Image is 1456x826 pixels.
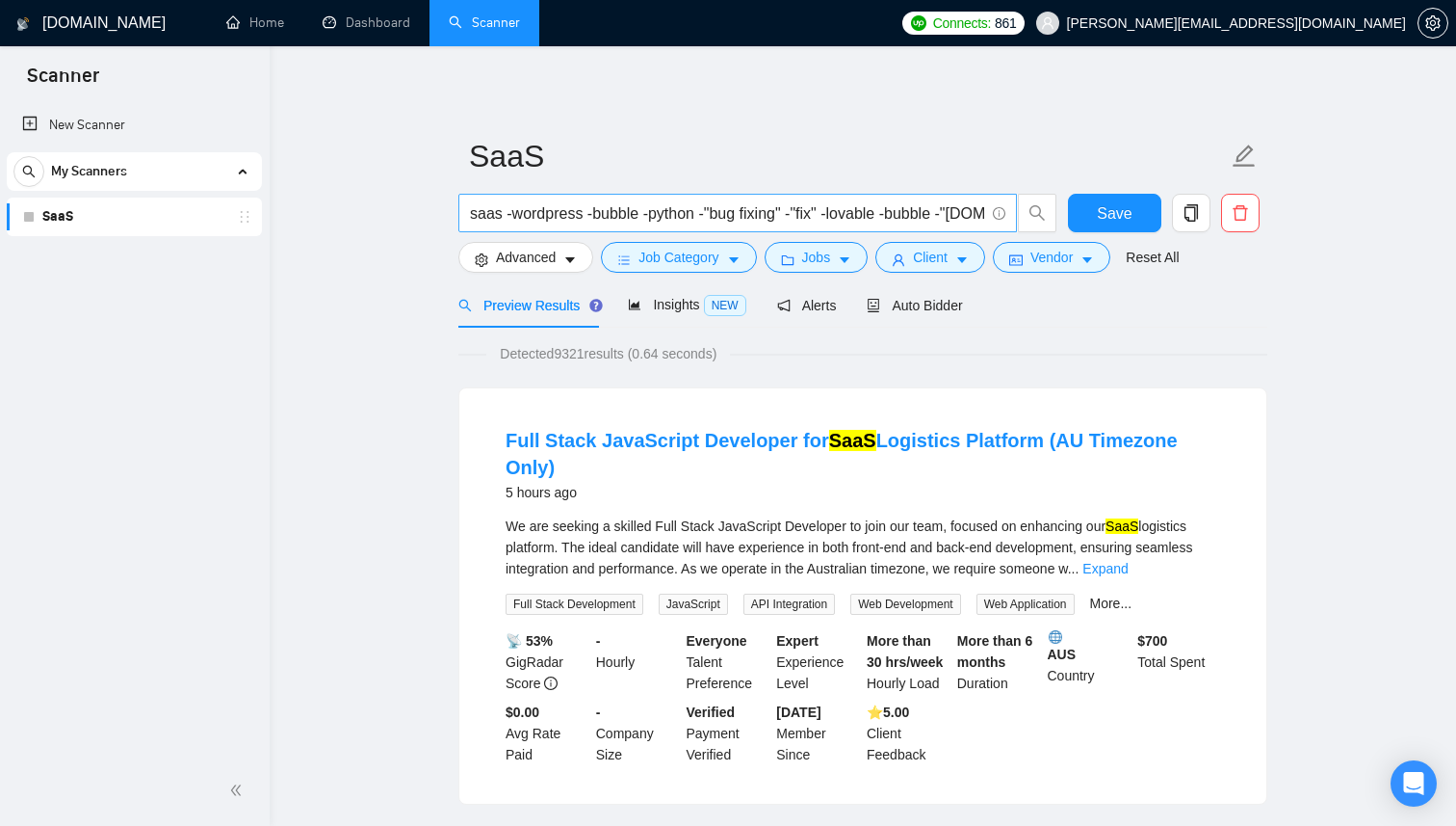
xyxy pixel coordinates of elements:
[829,430,876,451] mark: SaaS
[863,630,953,694] div: Hourly Load
[601,242,756,273] button: barsJob Categorycaret-down
[659,594,728,615] span: JavaScript
[458,299,472,312] span: search
[953,630,1044,694] div: Duration
[323,14,410,31] a: dashboardDashboard
[1080,253,1094,267] span: caret-down
[867,633,943,670] b: More than 30 hrs/week
[850,594,961,615] span: Web Development
[955,253,969,267] span: caret-down
[683,630,773,694] div: Talent Preference
[802,247,831,268] span: Jobs
[12,62,115,102] span: Scanner
[1082,561,1128,576] a: Expand
[449,14,520,31] a: searchScanner
[1391,760,1437,807] div: Open Intercom Messenger
[1048,630,1131,662] b: AUS
[993,207,1005,220] span: info-circle
[704,295,746,316] span: NEW
[502,630,592,694] div: GigRadar Score
[592,702,683,765] div: Company Size
[563,253,577,267] span: caret-down
[772,702,863,765] div: Member Since
[506,481,1220,504] div: 5 hours ago
[14,165,43,178] span: search
[16,9,30,40] img: logo
[1133,630,1224,694] div: Total Spent
[638,247,718,268] span: Job Category
[475,253,488,267] span: setting
[628,297,745,312] span: Insights
[743,594,835,615] span: API Integration
[765,242,869,273] button: folderJobscaret-down
[867,298,962,313] span: Auto Bidder
[544,677,558,690] span: info-circle
[892,253,905,267] span: user
[51,152,127,191] span: My Scanners
[1232,144,1257,169] span: edit
[781,253,794,267] span: folder
[1018,194,1056,232] button: search
[911,15,926,31] img: upwork-logo.png
[1097,201,1131,226] span: Save
[1090,596,1132,611] a: More...
[42,198,225,236] a: SaaS
[1222,204,1259,222] span: delete
[1173,204,1209,222] span: copy
[687,705,736,720] b: Verified
[772,630,863,694] div: Experience Level
[469,132,1228,180] input: Scanner name...
[933,13,991,34] span: Connects:
[1417,8,1448,39] button: setting
[687,633,747,649] b: Everyone
[727,253,741,267] span: caret-down
[867,299,880,312] span: robot
[867,705,909,720] b: ⭐️ 5.00
[683,702,773,765] div: Payment Verified
[506,430,1178,478] a: Full Stack JavaScript Developer forSaaSLogistics Platform (AU Timezone Only)
[838,253,851,267] span: caret-down
[486,343,730,364] span: Detected 9321 results (0.64 seconds)
[496,247,556,268] span: Advanced
[22,106,247,145] a: New Scanner
[1019,204,1055,222] span: search
[13,156,44,187] button: search
[995,13,1016,34] span: 861
[875,242,985,273] button: userClientcaret-down
[237,209,252,225] span: holder
[1044,630,1134,694] div: Country
[229,781,248,800] span: double-left
[1137,633,1167,649] b: $ 700
[1049,630,1062,644] img: 🌐
[913,247,948,268] span: Client
[1009,253,1023,267] span: idcard
[863,702,953,765] div: Client Feedback
[1221,194,1260,232] button: delete
[1126,247,1179,268] a: Reset All
[1417,15,1448,31] a: setting
[777,299,791,312] span: notification
[1030,247,1073,268] span: Vendor
[458,298,597,313] span: Preview Results
[7,106,262,145] li: New Scanner
[458,242,593,273] button: settingAdvancedcaret-down
[1105,519,1138,534] mark: SaaS
[587,297,605,314] div: Tooltip anchor
[957,633,1033,670] b: More than 6 months
[596,633,601,649] b: -
[506,594,643,615] span: Full Stack Development
[1418,15,1447,31] span: setting
[1041,16,1054,30] span: user
[596,705,601,720] b: -
[1068,194,1161,232] button: Save
[502,702,592,765] div: Avg Rate Paid
[777,298,837,313] span: Alerts
[776,705,820,720] b: [DATE]
[976,594,1075,615] span: Web Application
[993,242,1110,273] button: idcardVendorcaret-down
[592,630,683,694] div: Hourly
[1068,561,1079,576] span: ...
[506,705,539,720] b: $0.00
[470,201,984,226] input: Search Freelance Jobs...
[506,516,1220,579] div: We are seeking a skilled Full Stack JavaScript Developer to join our team, focused on enhancing o...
